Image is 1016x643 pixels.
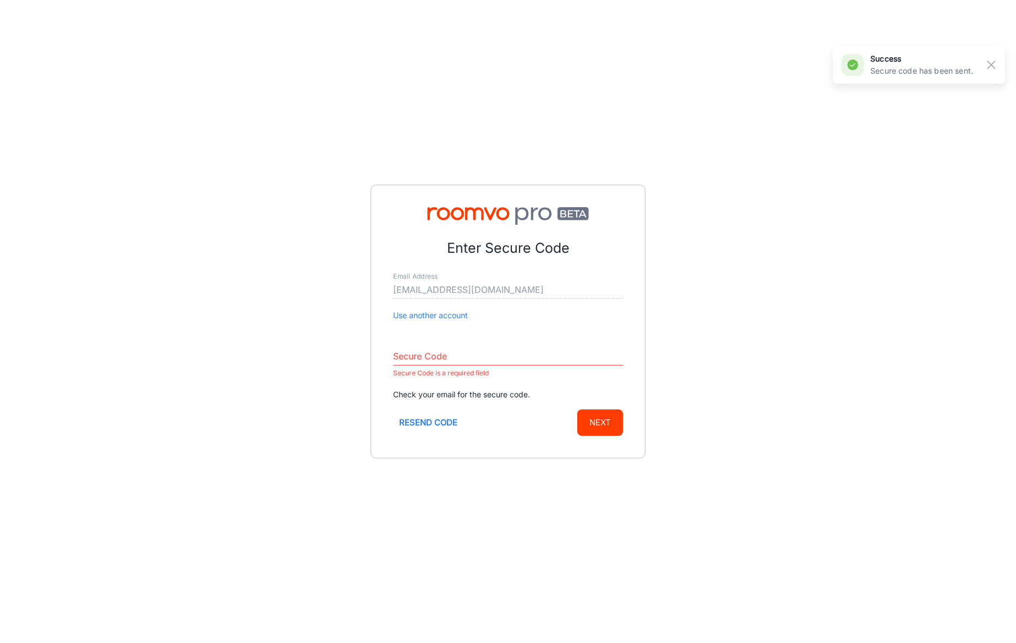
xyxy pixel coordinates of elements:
[870,65,973,77] p: Secure code has been sent.
[393,389,623,401] p: Check your email for the secure code.
[577,409,623,436] button: Next
[393,238,623,259] p: Enter Secure Code
[393,271,438,281] label: Email Address
[393,409,463,436] button: Resend code
[393,367,623,380] p: Secure Code is a required field
[393,281,623,299] input: myname@example.com
[393,348,623,365] input: Enter secure code
[393,309,468,321] button: Use another account
[870,53,973,65] h6: success
[393,207,623,225] img: Roomvo PRO Beta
